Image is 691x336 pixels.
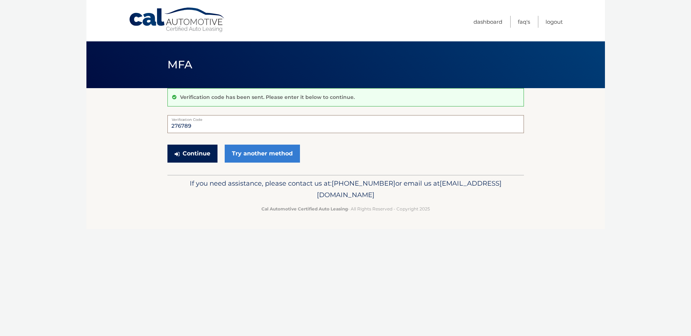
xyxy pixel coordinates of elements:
[180,94,355,100] p: Verification code has been sent. Please enter it below to continue.
[332,179,395,187] span: [PHONE_NUMBER]
[129,7,226,33] a: Cal Automotive
[172,205,519,213] p: - All Rights Reserved - Copyright 2025
[261,206,348,212] strong: Cal Automotive Certified Auto Leasing
[167,58,193,71] span: MFA
[518,16,530,28] a: FAQ's
[225,145,300,163] a: Try another method
[317,179,502,199] span: [EMAIL_ADDRESS][DOMAIN_NAME]
[172,178,519,201] p: If you need assistance, please contact us at: or email us at
[167,115,524,133] input: Verification Code
[546,16,563,28] a: Logout
[167,115,524,121] label: Verification Code
[474,16,502,28] a: Dashboard
[167,145,217,163] button: Continue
